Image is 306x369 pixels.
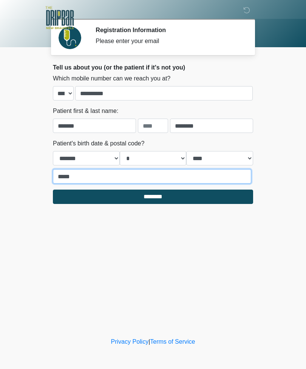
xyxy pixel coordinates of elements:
label: Patient first & last name: [53,107,118,116]
h2: Tell us about you (or the patient if it's not you) [53,64,253,71]
a: Privacy Policy [111,338,149,345]
img: Agent Avatar [59,26,81,49]
label: Patient's birth date & postal code? [53,139,144,148]
a: Terms of Service [150,338,195,345]
label: Which mobile number can we reach you at? [53,74,170,83]
img: The DRIPBaR - New Braunfels Logo [45,6,74,30]
div: Please enter your email [96,37,242,46]
a: | [148,338,150,345]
